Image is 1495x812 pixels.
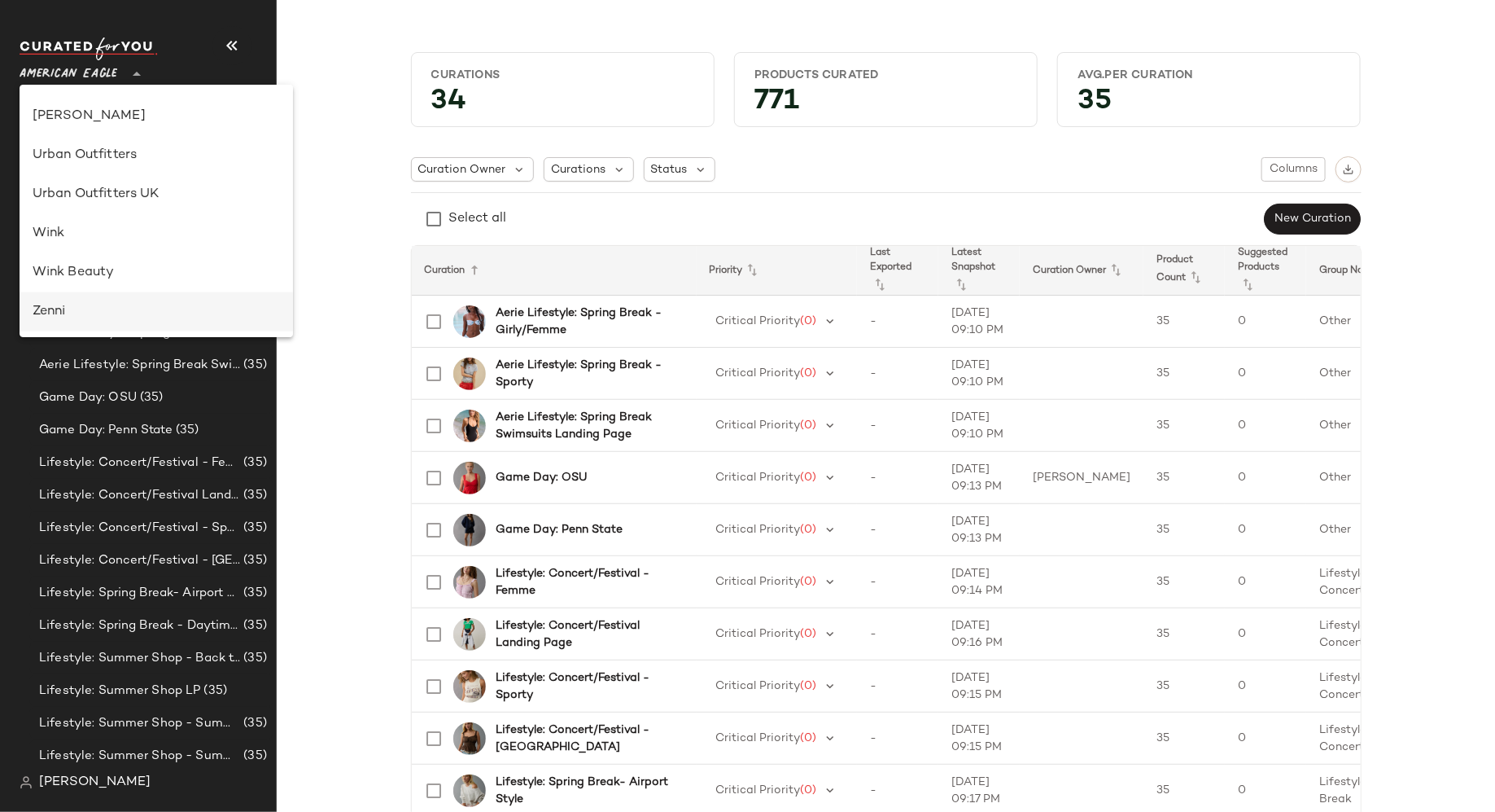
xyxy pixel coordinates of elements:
span: Critical Priority [716,315,801,327]
span: Critical Priority [716,784,801,797]
td: 35 [1143,504,1225,556]
td: Lifestyle: Concert/Festival [1306,713,1423,765]
img: 1457_2460_410_of [453,514,486,546]
span: Aerie Lifestyle: Spring Break Swimsuits Landing Page [39,356,240,375]
img: cfy_white_logo.C9jOOHJF.svg [20,37,158,60]
span: Curations [551,161,605,178]
img: 0301_6079_106_of [453,670,486,703]
td: - [857,348,938,400]
div: Products Curated [754,68,1017,83]
td: 35 [1143,556,1225,608]
b: Lifestyle: Concert/Festival - [GEOGRAPHIC_DATA] [496,722,677,756]
span: (35) [240,584,267,603]
td: [DATE] 09:10 PM [938,348,1020,400]
th: Last Exported [857,246,938,296]
span: (35) [240,649,267,668]
td: 35 [1143,296,1225,348]
div: Urban Outfitters UK [33,185,280,204]
td: Other [1306,400,1423,452]
span: (35) [240,454,267,472]
b: Aerie Lifestyle: Spring Break Swimsuits Landing Page [496,409,677,443]
td: [PERSON_NAME] [1020,452,1143,504]
span: (35) [240,617,267,635]
span: Lifestyle: Concert/Festival Landing Page [39,486,240,505]
td: [DATE] 09:13 PM [938,504,1020,556]
span: (0) [801,628,817,640]
span: American Eagle [20,55,117,85]
span: Lifestyle: Concert/Festival - Femme [39,454,240,472]
div: Zenni [33,302,280,322]
td: [DATE] 09:15 PM [938,713,1020,765]
button: Columns [1261,157,1325,182]
span: Lifestyle: Summer Shop - Summer Internship [39,747,240,766]
span: (35) [240,714,267,733]
div: 771 [741,90,1030,120]
b: Game Day: Penn State [496,521,623,538]
img: svg%3e [20,776,33,789]
span: (35) [240,356,267,375]
img: 1455_2594_050_of [453,775,486,807]
span: (0) [801,680,817,692]
b: Lifestyle: Spring Break- Airport Style [496,774,677,808]
td: [DATE] 09:15 PM [938,661,1020,713]
span: (35) [137,388,164,407]
th: Product Count [1143,246,1225,296]
span: (0) [801,576,817,588]
td: 0 [1225,348,1306,400]
td: 0 [1225,452,1306,504]
td: Lifestyle: Concert/Festival [1306,556,1423,608]
td: - [857,452,938,504]
span: (0) [801,784,817,797]
span: (35) [240,551,267,570]
button: New Curation [1264,204,1361,235]
div: Select all [449,209,507,229]
div: undefined-list [20,85,293,338]
span: Lifestyle: Summer Shop - Summer Abroad [39,714,240,733]
span: (0) [801,472,817,484]
td: 35 [1143,348,1225,400]
td: Lifestyle: Concert/Festival [1306,608,1423,661]
div: [PERSON_NAME] [33,107,280,126]
img: 0751_6009_073_of [453,410,486,442]
span: (0) [801,732,817,744]
span: Game Day: Penn State [39,421,173,440]
td: - [857,400,938,452]
td: 35 [1143,608,1225,661]
td: 0 [1225,296,1306,348]
span: Lifestyle: Summer Shop LP [39,682,201,700]
div: Wink Beauty [33,263,280,283]
td: 35 [1143,661,1225,713]
span: (35) [240,519,267,538]
td: [DATE] 09:14 PM [938,556,1020,608]
td: - [857,556,938,608]
span: Lifestyle: Spring Break - Daytime Casual [39,617,240,635]
span: (0) [801,315,817,327]
span: (35) [240,747,267,766]
td: 35 [1143,400,1225,452]
td: [DATE] 09:13 PM [938,452,1020,504]
img: 5494_3646_012_of [453,358,486,390]
th: Group Name [1306,246,1423,296]
th: Suggested Products [1225,246,1306,296]
td: [DATE] 09:10 PM [938,296,1020,348]
div: 34 [418,90,707,120]
td: - [857,504,938,556]
th: Priority [697,246,858,296]
td: 0 [1225,556,1306,608]
div: Curations [431,68,694,83]
td: Other [1306,296,1423,348]
span: (35) [173,421,199,440]
td: - [857,713,938,765]
td: - [857,608,938,661]
div: Avg.per Curation [1078,68,1340,83]
div: 35 [1064,90,1353,120]
div: Urban Outfitters [33,146,280,165]
span: (0) [801,367,817,380]
b: Aerie Lifestyle: Spring Break - Sporty [496,357,677,391]
img: 2753_5769_461_of [453,305,486,338]
td: 35 [1143,713,1225,765]
span: Critical Priority [716,419,801,432]
td: Lifestyle: Concert/Festival [1306,661,1423,713]
td: 0 [1225,661,1306,713]
b: Lifestyle: Concert/Festival Landing Page [496,617,677,652]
